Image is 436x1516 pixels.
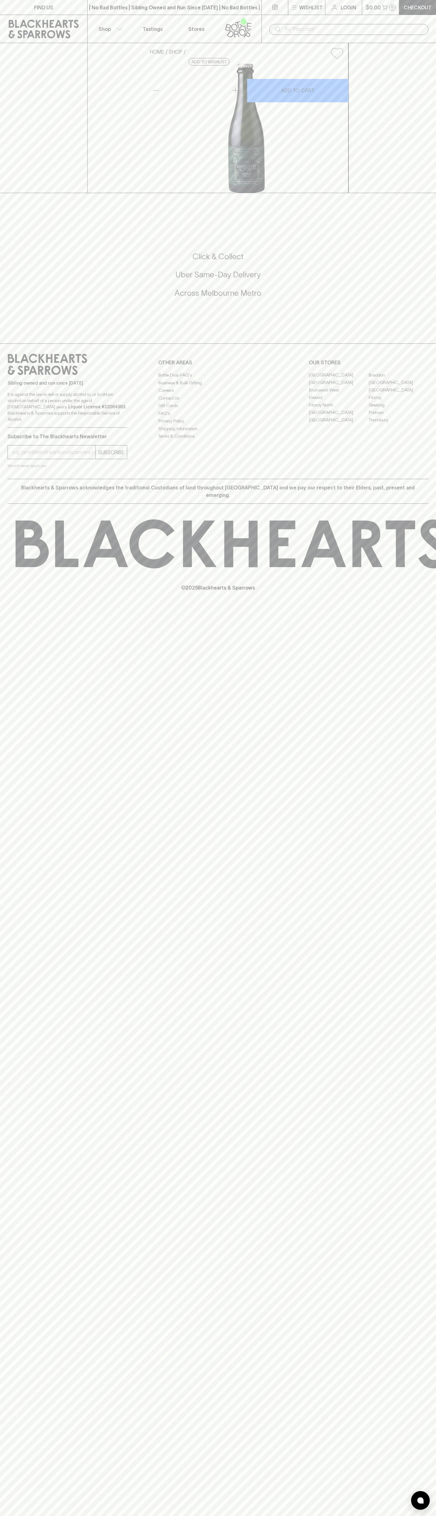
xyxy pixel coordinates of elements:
[143,25,163,33] p: Tastings
[369,416,429,424] a: Thornbury
[189,58,229,66] button: Add to wishlist
[417,1497,424,1504] img: bubble-icon
[7,380,127,386] p: Sibling owned and run since [DATE]
[369,409,429,416] a: Prahran
[188,25,204,33] p: Stores
[158,379,278,386] a: Business & Bulk Gifting
[309,401,369,409] a: Fitzroy North
[369,401,429,409] a: Geelong
[309,416,369,424] a: [GEOGRAPHIC_DATA]
[7,288,429,298] h5: Across Melbourne Metro
[7,391,127,422] p: It is against the law to sell or supply alcohol to, or to obtain alcohol on behalf of a person un...
[299,4,323,11] p: Wishlist
[158,433,278,440] a: Terms & Conditions
[96,445,127,459] button: SUBSCRIBE
[309,359,429,366] p: OUR STORES
[131,15,175,43] a: Tastings
[158,372,278,379] a: Bottle Drop FAQ's
[284,24,424,34] input: Try "Pinot noir"
[309,379,369,386] a: [GEOGRAPHIC_DATA]
[328,46,346,61] button: Add to wishlist
[366,4,381,11] p: $0.00
[309,371,369,379] a: [GEOGRAPHIC_DATA]
[169,49,182,55] a: SHOP
[7,226,429,331] div: Call to action block
[247,79,349,102] button: ADD TO CART
[404,4,432,11] p: Checkout
[175,15,218,43] a: Stores
[369,386,429,394] a: [GEOGRAPHIC_DATA]
[150,49,164,55] a: HOME
[391,6,394,9] p: 0
[88,15,131,43] button: Shop
[158,425,278,432] a: Shipping Information
[341,4,356,11] p: Login
[158,410,278,417] a: FAQ's
[34,4,53,11] p: FIND US
[12,447,95,457] input: e.g. jane@blackheartsandsparrows.com.au
[309,394,369,401] a: Elwood
[145,64,348,193] img: 40752.png
[281,87,314,94] p: ADD TO CART
[7,433,127,440] p: Subscribe to The Blackhearts Newsletter
[158,387,278,394] a: Careers
[7,463,127,469] p: We will never spam you
[158,402,278,410] a: Gift Cards
[12,484,424,499] p: Blackhearts & Sparrows acknowledges the traditional Custodians of land throughout [GEOGRAPHIC_DAT...
[369,371,429,379] a: Braddon
[98,25,111,33] p: Shop
[309,409,369,416] a: [GEOGRAPHIC_DATA]
[369,394,429,401] a: Fitzroy
[98,449,124,456] p: SUBSCRIBE
[7,251,429,262] h5: Click & Collect
[158,359,278,366] p: OTHER AREAS
[309,386,369,394] a: Brunswick West
[158,417,278,425] a: Privacy Policy
[68,404,126,409] strong: Liquor License #32064953
[7,270,429,280] h5: Uber Same-Day Delivery
[369,379,429,386] a: [GEOGRAPHIC_DATA]
[158,394,278,402] a: Contact Us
